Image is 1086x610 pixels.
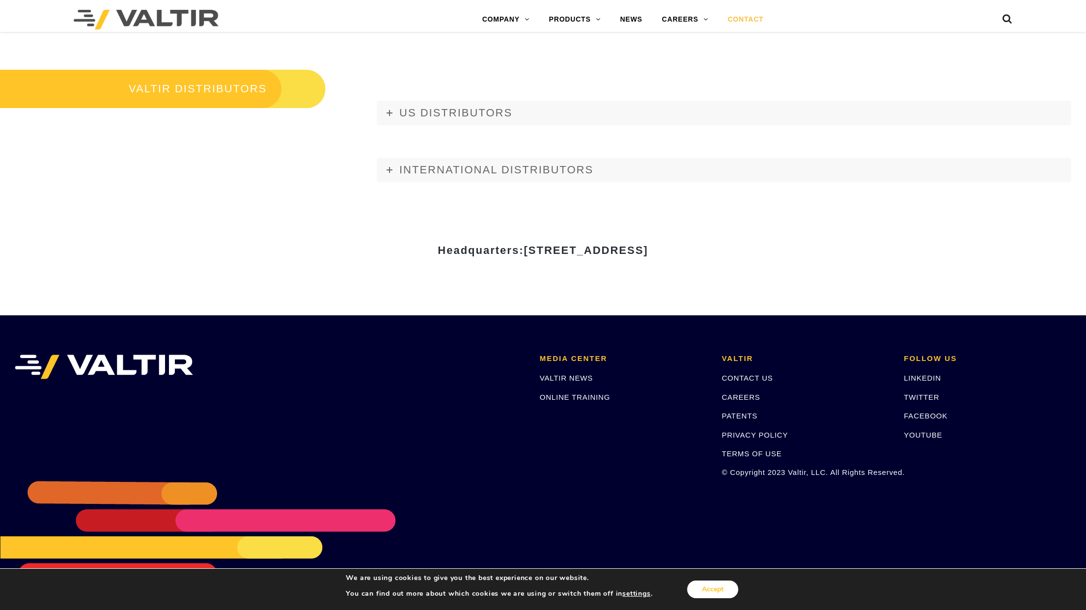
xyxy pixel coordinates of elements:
[718,10,773,29] a: CONTACT
[399,107,512,119] span: US DISTRIBUTORS
[904,412,947,420] a: FACEBOOK
[722,355,889,363] h2: VALTIR
[540,393,610,401] a: ONLINE TRAINING
[539,10,611,29] a: PRODUCTS
[346,574,652,582] p: We are using cookies to give you the best experience on our website.
[722,374,773,382] a: CONTACT US
[722,449,781,458] a: TERMS OF USE
[610,10,652,29] a: NEWS
[722,393,760,401] a: CAREERS
[904,431,942,439] a: YOUTUBE
[377,101,1071,125] a: US DISTRIBUTORS
[687,581,738,598] button: Accept
[74,10,219,29] img: Valtir
[540,374,593,382] a: VALTIR NEWS
[540,355,707,363] h2: MEDIA CENTER
[399,164,593,176] span: INTERNATIONAL DISTRIBUTORS
[346,589,652,598] p: You can find out more about which cookies we are using or switch them off in .
[473,10,539,29] a: COMPANY
[622,589,650,598] button: settings
[15,355,193,379] img: VALTIR
[524,244,648,256] span: [STREET_ADDRESS]
[652,10,718,29] a: CAREERS
[438,244,648,256] strong: Headquarters:
[904,393,939,401] a: TWITTER
[377,158,1071,182] a: INTERNATIONAL DISTRIBUTORS
[722,412,757,420] a: PATENTS
[904,374,941,382] a: LINKEDIN
[722,431,788,439] a: PRIVACY POLICY
[904,355,1071,363] h2: FOLLOW US
[722,467,889,478] p: © Copyright 2023 Valtir, LLC. All Rights Reserved.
